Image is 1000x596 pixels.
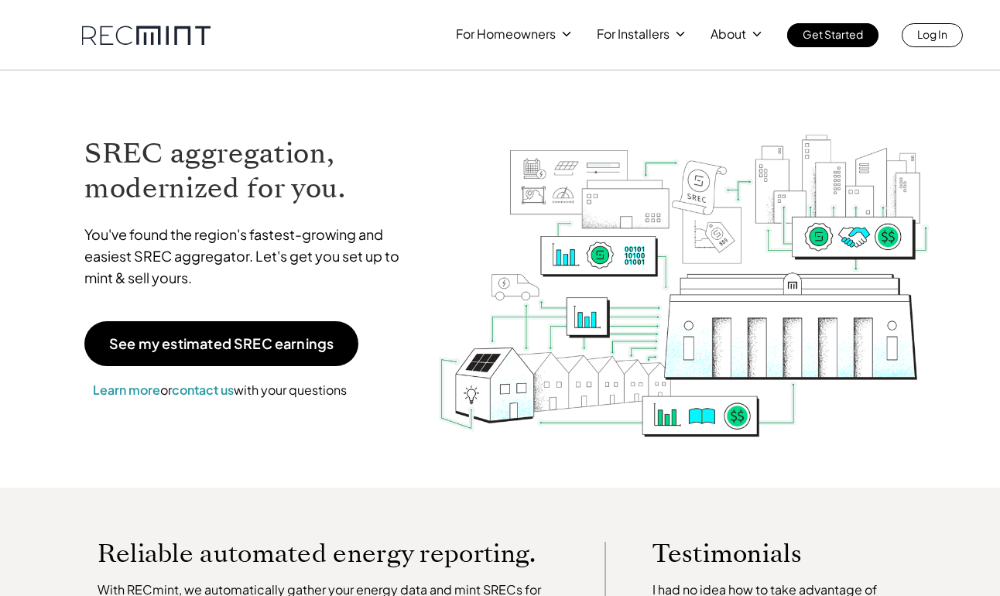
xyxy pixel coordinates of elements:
[787,23,878,47] a: Get Started
[437,94,931,441] img: RECmint value cycle
[711,23,746,45] p: About
[93,382,160,398] a: Learn more
[84,224,414,289] p: You've found the region's fastest-growing and easiest SREC aggregator. Let's get you set up to mi...
[917,23,947,45] p: Log In
[652,542,883,565] p: Testimonials
[803,23,863,45] p: Get Started
[84,321,358,366] a: See my estimated SREC earnings
[456,23,556,45] p: For Homeowners
[98,542,559,565] p: Reliable automated energy reporting.
[902,23,963,47] a: Log In
[84,380,355,400] p: or with your questions
[172,382,234,398] a: contact us
[84,136,414,206] h1: SREC aggregation, modernized for you.
[597,23,670,45] p: For Installers
[109,337,334,351] p: See my estimated SREC earnings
